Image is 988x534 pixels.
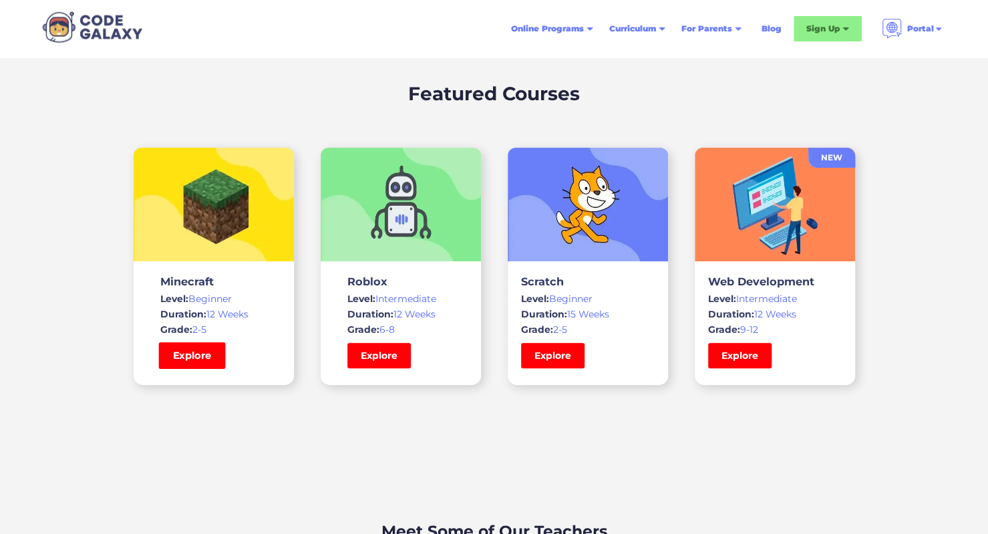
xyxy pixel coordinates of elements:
[708,293,736,305] span: Level:
[521,292,655,305] div: Beginner
[158,342,225,369] a: Explore
[708,323,740,336] span: Grade:
[521,323,655,336] div: 2-5
[808,148,855,168] a: NEW
[708,307,842,321] div: 12 Weeks
[347,293,375,305] span: Level:
[681,22,732,35] div: For Parents
[794,16,862,41] div: Sign Up
[347,307,454,321] div: 12 Weeks
[521,293,549,305] span: Level:
[609,22,656,35] div: Curriculum
[708,308,754,320] span: Duration:
[160,308,206,320] span: Duration:
[347,323,454,336] div: 6-8
[160,293,188,305] span: Level:
[754,17,790,41] a: Blog
[160,292,267,305] div: Beginner
[808,151,855,164] div: NEW
[708,275,842,288] h3: Web Development
[708,292,842,305] div: Intermediate
[673,17,750,41] div: For Parents
[503,17,601,41] div: Online Programs
[347,275,454,288] h3: Roblox
[521,275,655,288] h3: Scratch
[708,323,842,336] div: 9-12
[160,323,192,336] span: Grade:
[521,323,553,336] span: Grade:
[377,323,379,336] span: :
[511,22,584,35] div: Online Programs
[160,275,267,288] h3: Minecraft
[601,17,673,41] div: Curriculum
[521,343,585,368] a: Explore
[347,292,454,305] div: Intermediate
[347,343,411,368] a: Explore
[708,343,772,368] a: Explore
[160,323,267,336] div: 2-5
[907,22,934,35] div: Portal
[347,308,393,320] span: Duration:
[874,13,951,44] div: Portal
[806,22,840,35] div: Sign Up
[521,307,655,321] div: 15 Weeks
[160,307,267,321] div: 12 Weeks
[408,80,580,108] h2: Featured Courses
[521,308,567,320] span: Duration:
[347,323,377,336] span: Grade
